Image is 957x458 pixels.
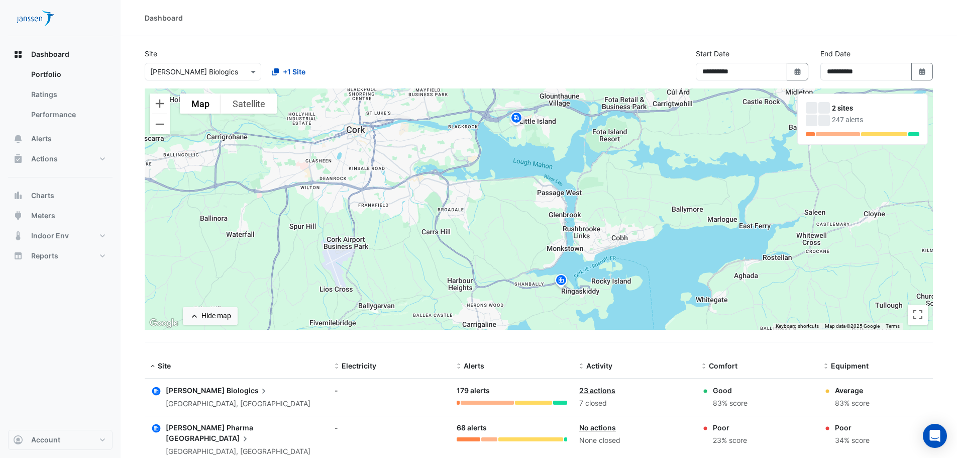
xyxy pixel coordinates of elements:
[13,154,23,164] app-icon: Actions
[227,385,269,396] span: Biologics
[23,105,113,125] a: Performance
[923,424,947,448] div: Open Intercom Messenger
[508,111,524,128] img: site-pin.svg
[8,186,113,206] button: Charts
[145,48,157,59] label: Site
[713,385,748,396] div: Good
[166,398,310,410] div: [GEOGRAPHIC_DATA], [GEOGRAPHIC_DATA]
[150,114,170,134] button: Zoom out
[8,246,113,266] button: Reports
[166,423,253,432] span: [PERSON_NAME] Pharma
[713,398,748,409] div: 83% score
[579,435,690,446] div: None closed
[586,361,612,370] span: Activity
[23,84,113,105] a: Ratings
[166,386,225,395] span: [PERSON_NAME]
[150,94,170,114] button: Zoom in
[13,251,23,261] app-icon: Reports
[335,385,445,396] div: -
[713,435,747,446] div: 23% score
[713,422,747,433] div: Poor
[579,398,690,409] div: 7 closed
[793,67,802,76] fa-icon: Select Date
[166,433,250,444] span: [GEOGRAPHIC_DATA]
[835,435,870,446] div: 34% score
[13,134,23,144] app-icon: Alerts
[696,48,729,59] label: Start Date
[201,311,231,321] div: Hide map
[464,361,484,370] span: Alerts
[457,422,567,434] div: 68 alerts
[908,305,928,325] button: Toggle fullscreen view
[776,323,819,330] button: Keyboard shortcuts
[31,231,69,241] span: Indoor Env
[31,49,69,59] span: Dashboard
[8,226,113,246] button: Indoor Env
[835,398,870,409] div: 83% score
[31,211,55,221] span: Meters
[31,435,60,445] span: Account
[457,385,567,397] div: 179 alerts
[831,361,869,370] span: Equipment
[832,115,919,125] div: 247 alerts
[820,48,850,59] label: End Date
[12,8,57,28] img: Company Logo
[918,67,927,76] fa-icon: Select Date
[342,361,376,370] span: Electricity
[8,129,113,149] button: Alerts
[8,44,113,64] button: Dashboard
[31,251,58,261] span: Reports
[31,154,58,164] span: Actions
[180,94,221,114] button: Show street map
[265,63,312,80] button: +1 Site
[886,323,900,329] a: Terms (opens in new tab)
[835,385,870,396] div: Average
[31,134,52,144] span: Alerts
[8,206,113,226] button: Meters
[579,423,616,432] a: No actions
[8,64,113,129] div: Dashboard
[31,191,54,201] span: Charts
[825,323,880,329] span: Map data ©2025 Google
[13,191,23,201] app-icon: Charts
[832,103,919,114] div: 2 sites
[166,446,323,457] div: [GEOGRAPHIC_DATA], [GEOGRAPHIC_DATA]
[335,422,445,433] div: -
[158,361,171,370] span: Site
[709,361,737,370] span: Comfort
[145,13,183,23] div: Dashboard
[147,317,180,330] a: Open this area in Google Maps (opens a new window)
[8,430,113,450] button: Account
[283,66,305,77] span: +1 Site
[147,317,180,330] img: Google
[8,149,113,169] button: Actions
[579,386,615,395] a: 23 actions
[221,94,277,114] button: Show satellite imagery
[553,273,569,291] img: site-pin.svg
[13,49,23,59] app-icon: Dashboard
[13,231,23,241] app-icon: Indoor Env
[23,64,113,84] a: Portfolio
[183,307,238,325] button: Hide map
[835,422,870,433] div: Poor
[13,211,23,221] app-icon: Meters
